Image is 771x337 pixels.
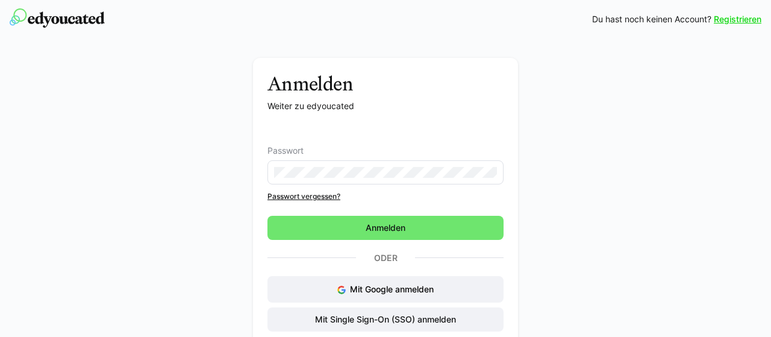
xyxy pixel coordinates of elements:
[267,276,504,303] button: Mit Google anmelden
[267,146,304,156] span: Passwort
[267,307,504,332] button: Mit Single Sign-On (SSO) anmelden
[267,72,504,95] h3: Anmelden
[356,250,415,266] p: Oder
[313,313,458,326] span: Mit Single Sign-On (SSO) anmelden
[592,13,711,25] span: Du hast noch keinen Account?
[350,284,434,294] span: Mit Google anmelden
[10,8,105,28] img: edyoucated
[714,13,761,25] a: Registrieren
[364,222,407,234] span: Anmelden
[267,192,504,201] a: Passwort vergessen?
[267,100,504,112] p: Weiter zu edyoucated
[267,216,504,240] button: Anmelden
